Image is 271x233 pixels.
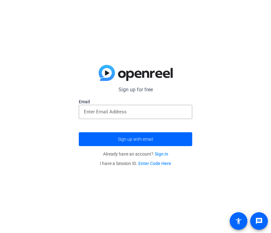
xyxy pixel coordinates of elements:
mat-icon: accessibility [235,217,242,225]
button: Sign up with email [79,132,192,146]
mat-icon: message [255,217,263,225]
input: Enter Email Address [84,108,187,116]
span: I have a Session ID. [100,161,171,166]
a: Sign in [155,151,168,156]
span: Already have an account? [103,151,168,156]
label: Email [79,99,192,105]
p: Sign up for free [79,86,192,94]
img: blue-gradient.svg [99,65,173,81]
a: Enter Code Here [138,161,171,166]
